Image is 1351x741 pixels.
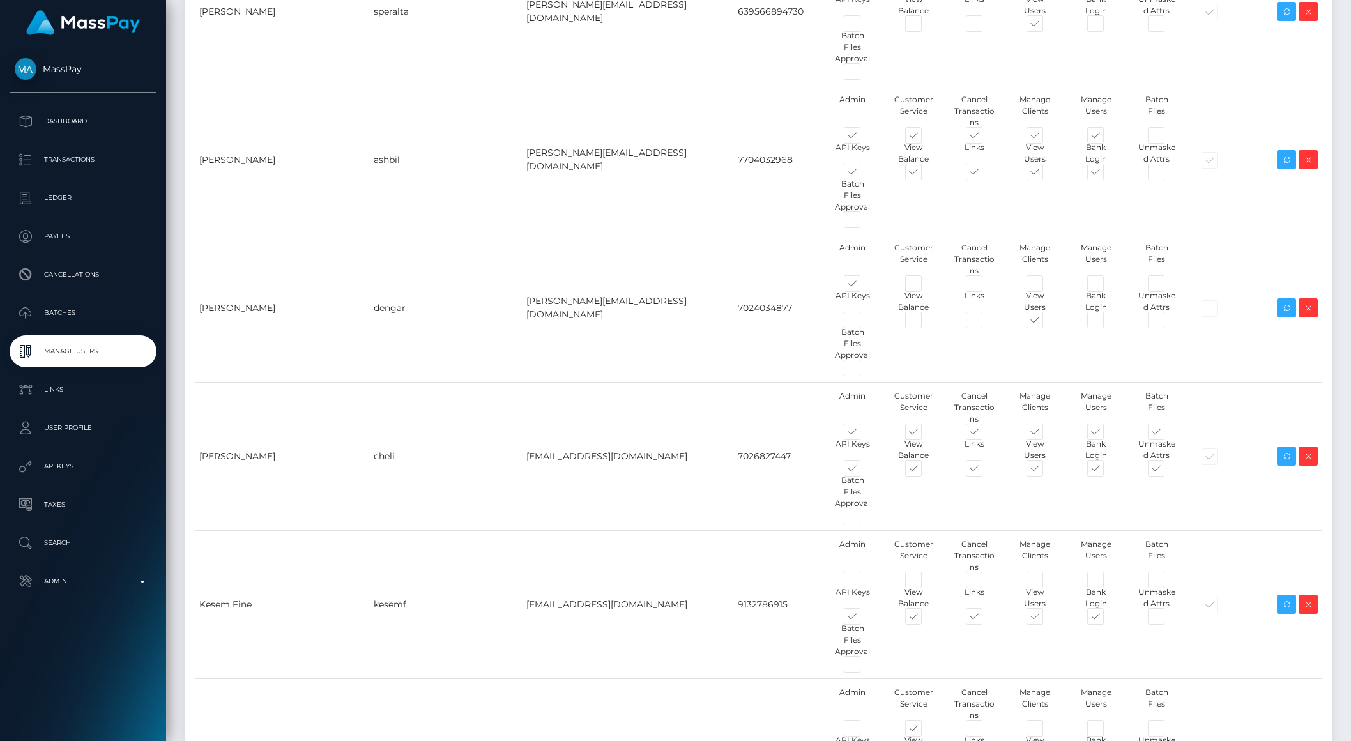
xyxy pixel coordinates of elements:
div: API Keys [822,586,883,609]
div: Batch Files Approval [822,326,883,361]
div: Bank Login [1065,142,1126,165]
td: Kesem Fine [195,530,369,678]
div: Unmasked Attrs [1126,142,1187,165]
a: Cancellations [10,259,156,291]
p: Taxes [15,495,151,514]
div: API Keys [822,290,883,313]
td: 9132786915 [733,530,827,678]
div: Manage Users [1065,242,1126,277]
td: 7024034877 [733,234,827,382]
div: Bank Login [1065,438,1126,461]
div: View Balance [883,290,943,313]
img: MassPay Logo [26,10,140,35]
div: Batch Files Approval [822,475,883,509]
div: Customer Service [883,94,943,128]
div: Batch Files [1126,539,1187,573]
div: View Users [1005,586,1065,609]
p: Cancellations [15,265,151,284]
td: kesemf [369,530,521,678]
td: [PERSON_NAME] [195,382,369,530]
a: Transactions [10,144,156,176]
div: Batch Files Approval [822,30,883,65]
td: 7026827447 [733,382,827,530]
div: Unmasked Attrs [1126,586,1187,609]
div: Bank Login [1065,290,1126,313]
div: View Balance [883,438,943,461]
div: View Balance [883,586,943,609]
div: Cancel Transactions [944,539,1005,573]
div: Customer Service [883,539,943,573]
div: Customer Service [883,390,943,425]
a: API Keys [10,450,156,482]
td: [PERSON_NAME][EMAIL_ADDRESS][DOMAIN_NAME] [522,234,733,382]
div: Cancel Transactions [944,390,1005,425]
div: Batch Files [1126,94,1187,128]
td: [PERSON_NAME][EMAIL_ADDRESS][DOMAIN_NAME] [522,86,733,234]
div: Batch Files Approval [822,178,883,213]
div: Links [944,586,1005,609]
a: Search [10,527,156,559]
div: Customer Service [883,687,943,721]
p: User Profile [15,418,151,438]
div: Admin [822,687,883,721]
td: [EMAIL_ADDRESS][DOMAIN_NAME] [522,382,733,530]
div: Cancel Transactions [944,242,1005,277]
td: cheli [369,382,521,530]
div: API Keys [822,142,883,165]
div: Admin [822,242,883,277]
div: Manage Users [1065,390,1126,425]
div: Manage Clients [1005,94,1065,128]
div: Batch Files Approval [822,623,883,657]
p: Ledger [15,188,151,208]
td: 7704032968 [733,86,827,234]
div: Admin [822,94,883,128]
a: Dashboard [10,105,156,137]
td: [PERSON_NAME] [195,86,369,234]
td: ashbil [369,86,521,234]
div: View Users [1005,142,1065,165]
div: Links [944,290,1005,313]
div: View Users [1005,438,1065,461]
a: Links [10,374,156,406]
div: Batch Files [1126,390,1187,425]
p: Manage Users [15,342,151,361]
span: MassPay [10,63,156,75]
div: Bank Login [1065,586,1126,609]
a: Batches [10,297,156,329]
div: View Balance [883,142,943,165]
div: Manage Clients [1005,390,1065,425]
div: Unmasked Attrs [1126,290,1187,313]
div: Manage Clients [1005,687,1065,721]
div: Admin [822,539,883,573]
p: Admin [15,572,151,591]
div: Customer Service [883,242,943,277]
a: User Profile [10,412,156,444]
div: Links [944,142,1005,165]
p: Dashboard [15,112,151,131]
div: Links [944,438,1005,461]
p: Transactions [15,150,151,169]
div: Admin [822,390,883,425]
p: Links [15,380,151,399]
p: Search [15,533,151,553]
a: Ledger [10,182,156,214]
td: [EMAIL_ADDRESS][DOMAIN_NAME] [522,530,733,678]
p: Payees [15,227,151,246]
div: Manage Users [1065,539,1126,573]
a: Taxes [10,489,156,521]
div: Manage Users [1065,687,1126,721]
div: Manage Clients [1005,242,1065,277]
div: Manage Users [1065,94,1126,128]
div: Cancel Transactions [944,94,1005,128]
td: [PERSON_NAME] [195,234,369,382]
div: View Users [1005,290,1065,313]
div: Batch Files [1126,242,1187,277]
a: Manage Users [10,335,156,367]
div: Unmasked Attrs [1126,438,1187,461]
div: Batch Files [1126,687,1187,721]
div: Cancel Transactions [944,687,1005,721]
img: MassPay [15,58,36,80]
div: API Keys [822,438,883,461]
a: Admin [10,565,156,597]
div: Manage Clients [1005,539,1065,573]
